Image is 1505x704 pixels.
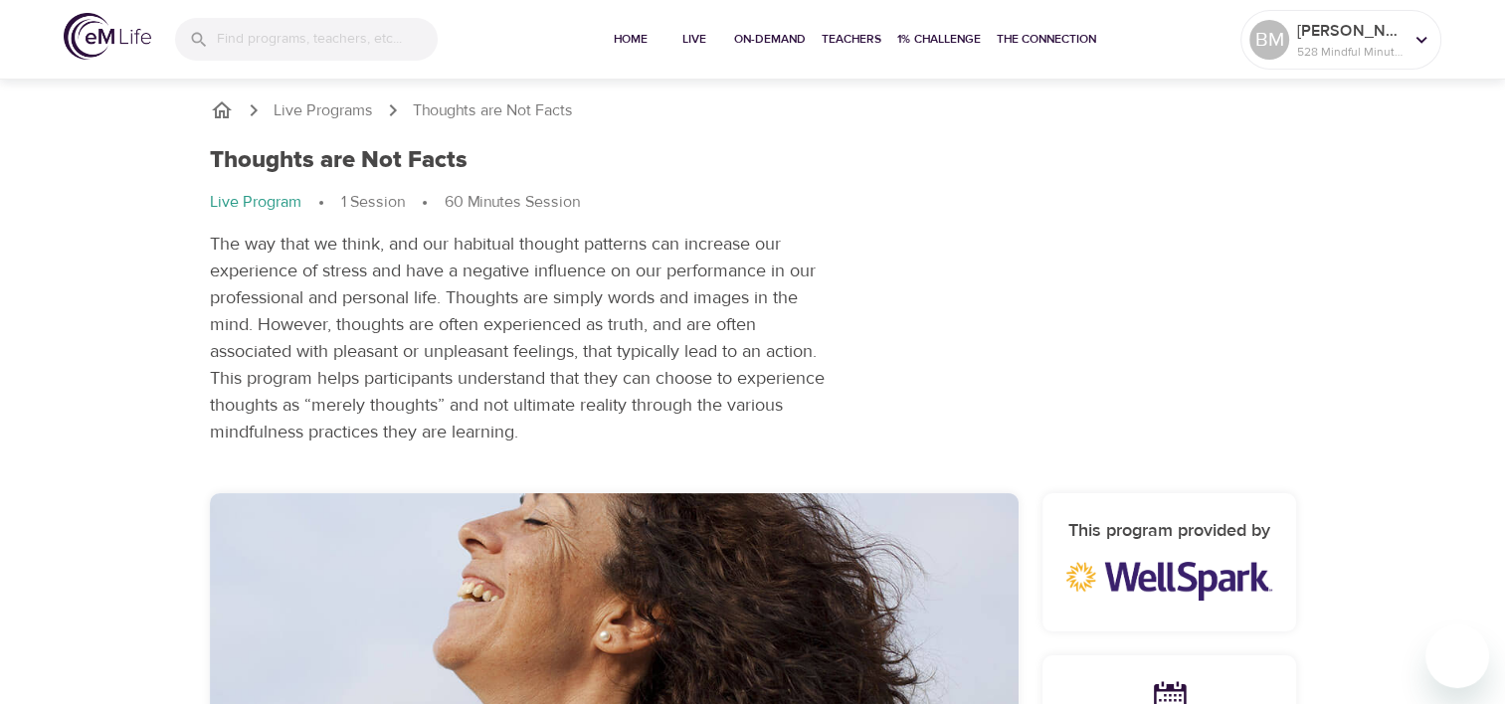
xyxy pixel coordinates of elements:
[210,191,301,214] p: Live Program
[413,99,573,122] p: Thoughts are Not Facts
[64,13,151,60] img: logo
[217,18,438,61] input: Find programs, teachers, etc...
[274,99,373,122] a: Live Programs
[734,29,806,50] span: On-Demand
[1297,19,1403,43] p: [PERSON_NAME]
[1297,43,1403,61] p: 528 Mindful Minutes
[1425,624,1489,688] iframe: Button to launch messaging window
[445,191,580,214] p: 60 Minutes Session
[210,191,834,215] nav: breadcrumb
[341,191,405,214] p: 1 Session
[210,146,468,175] h1: Thoughts are Not Facts
[1066,517,1272,546] h6: This program provided by
[1249,20,1289,60] div: BM
[822,29,881,50] span: Teachers
[210,231,834,445] p: The way that we think, and our habitual thought patterns can increase our experience of stress an...
[670,29,718,50] span: Live
[897,29,981,50] span: 1% Challenge
[1066,562,1272,602] img: WellSpark%20logo.png
[607,29,655,50] span: Home
[997,29,1096,50] span: The Connection
[210,98,1296,122] nav: breadcrumb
